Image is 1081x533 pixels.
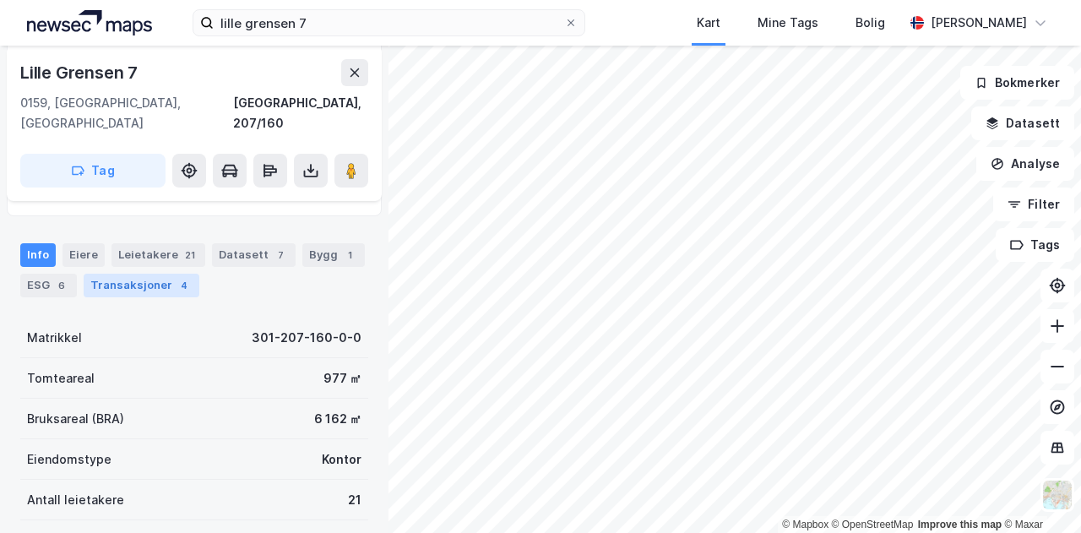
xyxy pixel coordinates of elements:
div: [PERSON_NAME] [931,13,1027,33]
iframe: Chat Widget [997,452,1081,533]
div: Transaksjoner [84,274,199,297]
button: Analyse [976,147,1074,181]
div: Leietakere [111,243,205,267]
a: Mapbox [782,519,828,530]
div: 0159, [GEOGRAPHIC_DATA], [GEOGRAPHIC_DATA] [20,93,233,133]
div: Tomteareal [27,368,95,389]
div: Info [20,243,56,267]
button: Datasett [971,106,1074,140]
div: 21 [182,247,198,264]
div: 977 ㎡ [323,368,361,389]
input: Søk på adresse, matrikkel, gårdeiere, leietakere eller personer [214,10,564,35]
div: 21 [348,490,361,510]
div: Eiendomstype [27,449,111,470]
div: 1 [341,247,358,264]
div: 7 [272,247,289,264]
div: Bygg [302,243,365,267]
div: Matrikkel [27,328,82,348]
button: Tags [996,228,1074,262]
div: Eiere [62,243,105,267]
button: Bokmerker [960,66,1074,100]
div: [GEOGRAPHIC_DATA], 207/160 [233,93,368,133]
div: 6 [53,277,70,294]
a: Improve this map [918,519,1002,530]
div: 6 162 ㎡ [314,409,361,429]
div: Antall leietakere [27,490,124,510]
div: Datasett [212,243,296,267]
div: Mine Tags [758,13,818,33]
div: Bruksareal (BRA) [27,409,124,429]
div: Bolig [856,13,885,33]
button: Tag [20,154,166,188]
div: ESG [20,274,77,297]
div: Kart [697,13,720,33]
a: OpenStreetMap [832,519,914,530]
div: Lille Grensen 7 [20,59,141,86]
div: Kontor [322,449,361,470]
div: 301-207-160-0-0 [252,328,361,348]
img: logo.a4113a55bc3d86da70a041830d287a7e.svg [27,10,152,35]
div: 4 [176,277,193,294]
button: Filter [993,188,1074,221]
